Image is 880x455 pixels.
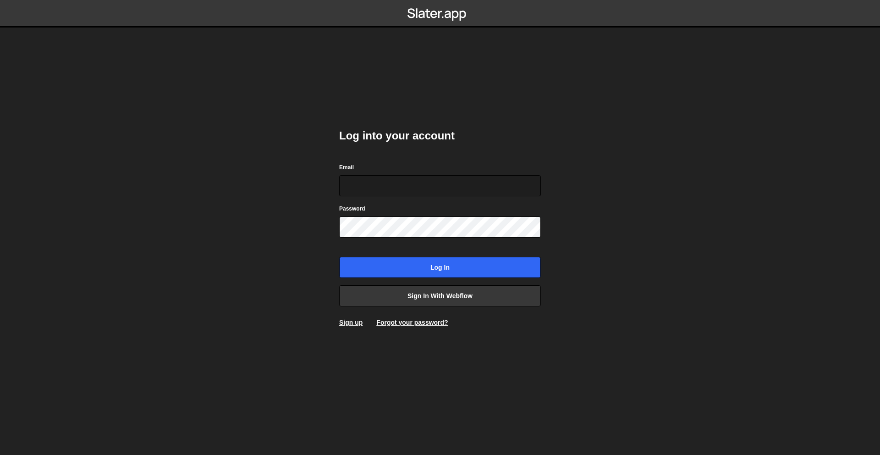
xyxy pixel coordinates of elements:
[339,128,541,143] h2: Log into your account
[339,163,354,172] label: Email
[339,285,541,306] a: Sign in with Webflow
[376,319,448,326] a: Forgot your password?
[339,204,365,213] label: Password
[339,319,363,326] a: Sign up
[339,257,541,278] input: Log in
